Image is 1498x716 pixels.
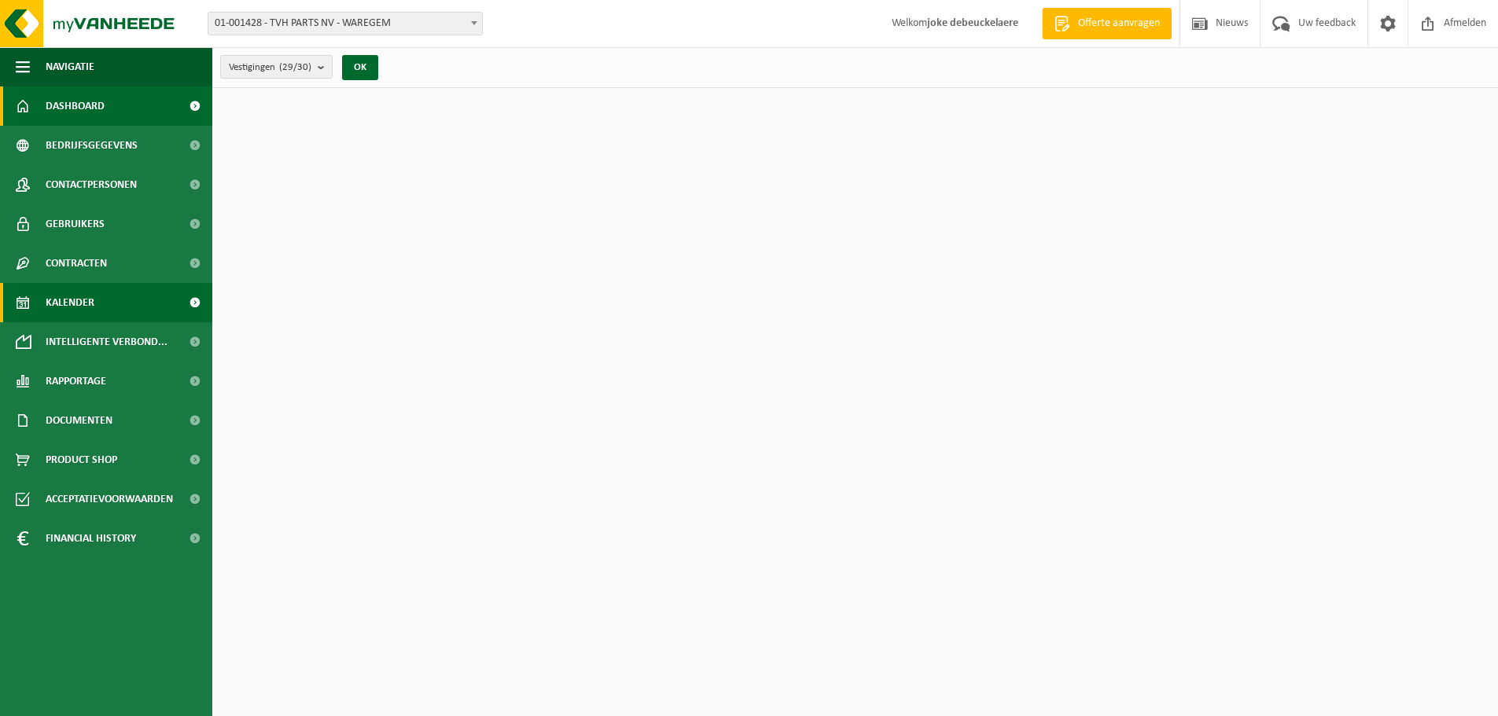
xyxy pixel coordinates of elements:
[46,401,112,440] span: Documenten
[46,204,105,244] span: Gebruikers
[927,17,1018,29] strong: joke debeuckelaere
[46,47,94,86] span: Navigatie
[46,362,106,401] span: Rapportage
[46,244,107,283] span: Contracten
[46,165,137,204] span: Contactpersonen
[208,13,482,35] span: 01-001428 - TVH PARTS NV - WAREGEM
[220,55,333,79] button: Vestigingen(29/30)
[46,322,167,362] span: Intelligente verbond...
[279,62,311,72] count: (29/30)
[46,440,117,479] span: Product Shop
[46,519,136,558] span: Financial History
[1074,16,1164,31] span: Offerte aanvragen
[46,479,173,519] span: Acceptatievoorwaarden
[46,86,105,126] span: Dashboard
[1042,8,1172,39] a: Offerte aanvragen
[229,56,311,79] span: Vestigingen
[46,283,94,322] span: Kalender
[46,126,138,165] span: Bedrijfsgegevens
[208,12,483,35] span: 01-001428 - TVH PARTS NV - WAREGEM
[342,55,378,80] button: OK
